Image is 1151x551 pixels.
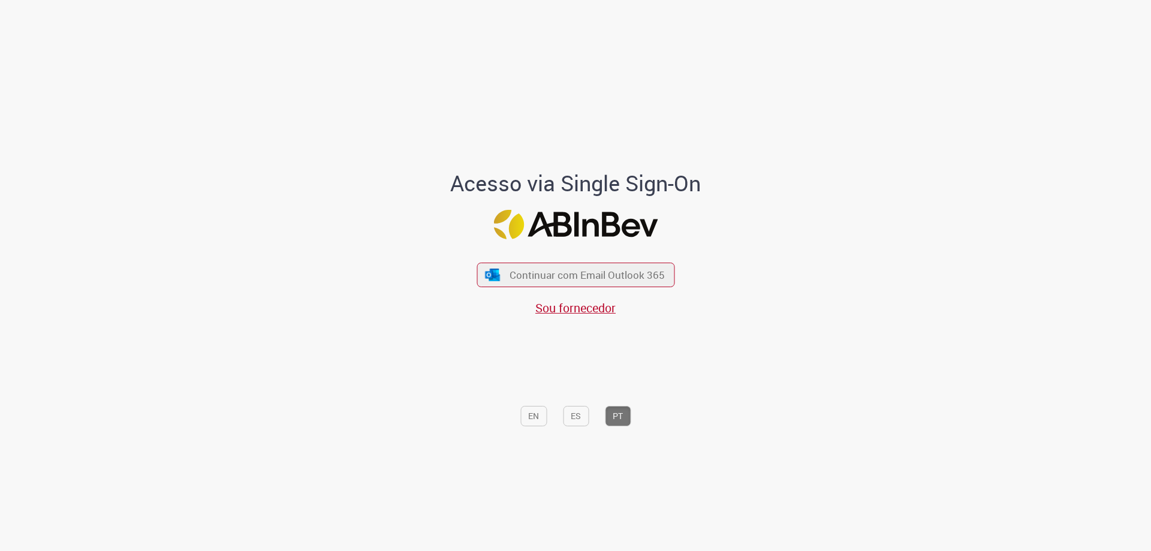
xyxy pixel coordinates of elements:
button: ES [563,406,589,426]
h1: Acesso via Single Sign-On [409,171,742,195]
button: EN [520,406,547,426]
a: Sou fornecedor [535,300,616,316]
img: Logo ABInBev [493,210,658,239]
img: ícone Azure/Microsoft 360 [484,269,501,281]
button: ícone Azure/Microsoft 360 Continuar com Email Outlook 365 [477,263,674,287]
span: Continuar com Email Outlook 365 [510,268,665,282]
button: PT [605,406,631,426]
